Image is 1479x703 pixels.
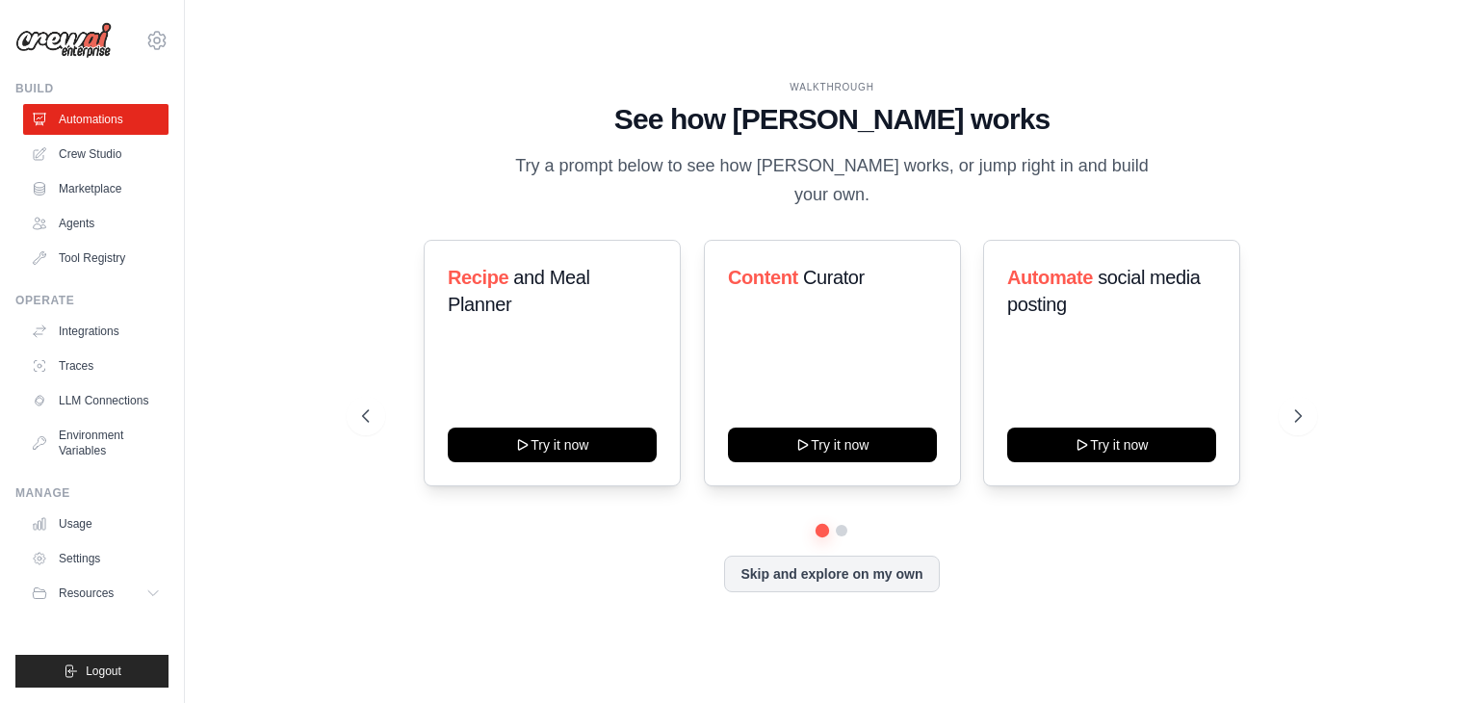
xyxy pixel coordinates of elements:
[23,173,169,204] a: Marketplace
[23,139,169,169] a: Crew Studio
[23,243,169,273] a: Tool Registry
[23,543,169,574] a: Settings
[803,267,865,288] span: Curator
[15,655,169,688] button: Logout
[15,293,169,308] div: Operate
[362,80,1302,94] div: WALKTHROUGH
[1007,267,1201,315] span: social media posting
[728,267,798,288] span: Content
[86,664,121,679] span: Logout
[508,152,1155,209] p: Try a prompt below to see how [PERSON_NAME] works, or jump right in and build your own.
[15,22,112,59] img: Logo
[23,508,169,539] a: Usage
[15,81,169,96] div: Build
[1007,428,1216,462] button: Try it now
[23,208,169,239] a: Agents
[724,556,939,592] button: Skip and explore on my own
[728,428,937,462] button: Try it now
[23,420,169,466] a: Environment Variables
[1007,267,1093,288] span: Automate
[23,385,169,416] a: LLM Connections
[15,485,169,501] div: Manage
[362,102,1302,137] h1: See how [PERSON_NAME] works
[448,267,589,315] span: and Meal Planner
[23,104,169,135] a: Automations
[448,267,508,288] span: Recipe
[23,578,169,609] button: Resources
[23,316,169,347] a: Integrations
[448,428,657,462] button: Try it now
[59,586,114,601] span: Resources
[23,351,169,381] a: Traces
